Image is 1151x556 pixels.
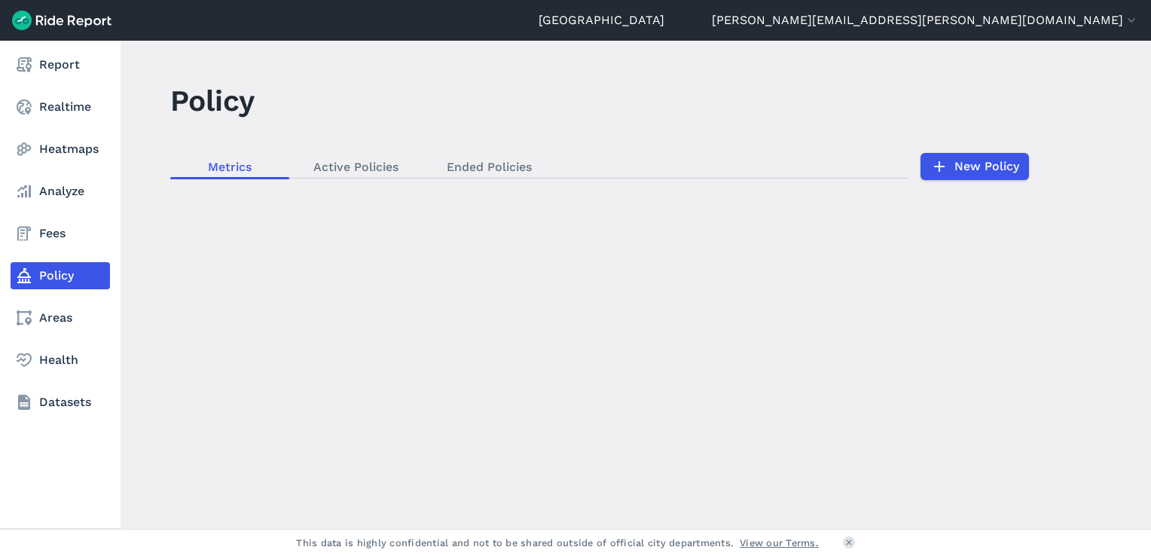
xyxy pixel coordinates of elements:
[712,11,1139,29] button: [PERSON_NAME][EMAIL_ADDRESS][PERSON_NAME][DOMAIN_NAME]
[11,262,110,289] a: Policy
[11,347,110,374] a: Health
[12,11,111,30] img: Ride Report
[11,136,110,163] a: Heatmaps
[740,536,819,550] a: View our Terms.
[11,93,110,121] a: Realtime
[11,389,110,416] a: Datasets
[11,304,110,331] a: Areas
[11,51,110,78] a: Report
[48,41,1151,529] div: loading
[539,11,664,29] a: [GEOGRAPHIC_DATA]
[11,178,110,205] a: Analyze
[11,220,110,247] a: Fees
